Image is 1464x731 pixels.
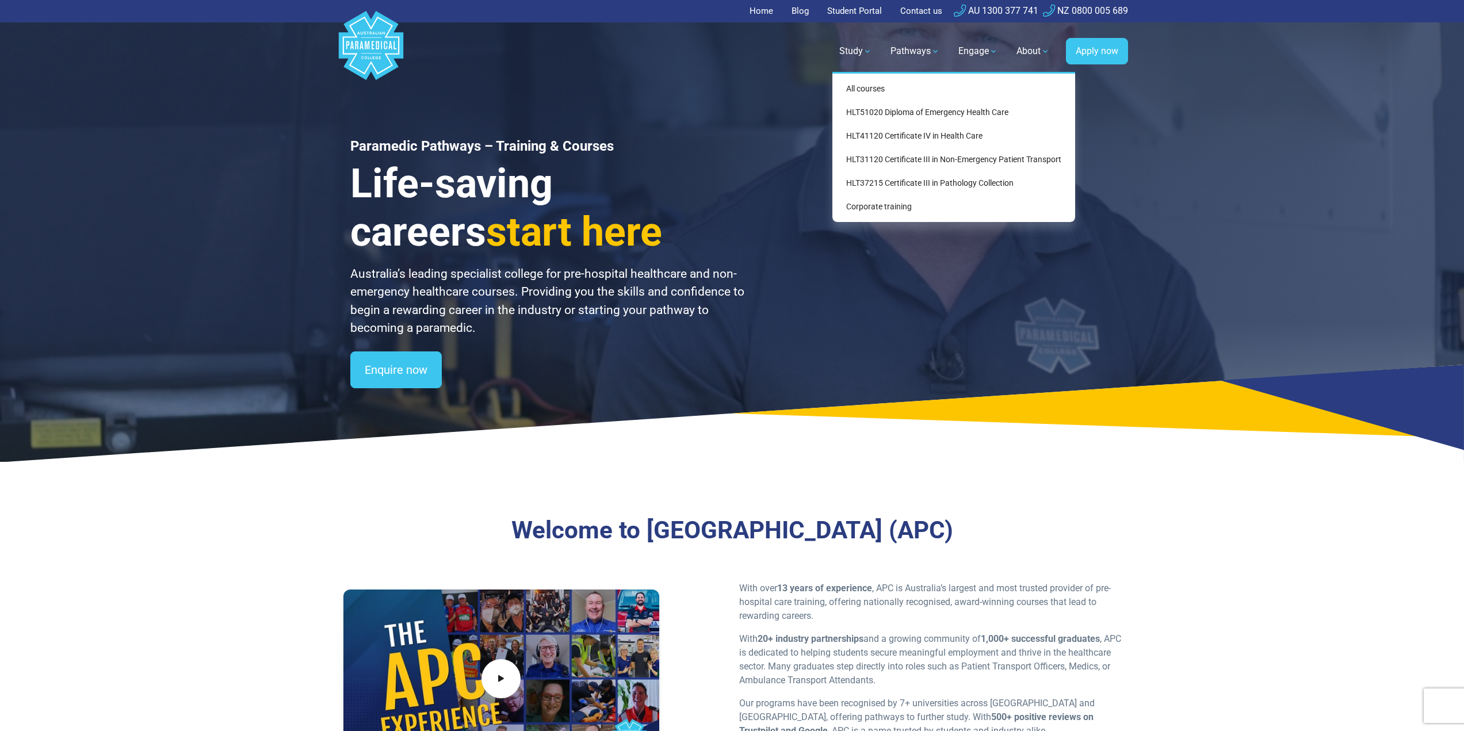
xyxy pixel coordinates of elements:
h1: Paramedic Pathways – Training & Courses [350,138,746,155]
a: Engage [951,35,1005,67]
h3: Life-saving careers [350,159,746,256]
a: AU 1300 377 741 [954,5,1038,16]
a: Enquire now [350,351,442,388]
a: Study [832,35,879,67]
a: HLT51020 Diploma of Emergency Health Care [837,102,1071,123]
a: Corporate training [837,196,1071,217]
div: Study [832,72,1075,222]
span: start here [486,208,662,255]
a: NZ 0800 005 689 [1043,5,1128,16]
a: HLT37215 Certificate III in Pathology Collection [837,173,1071,194]
a: HLT31120 Certificate III in Non-Emergency Patient Transport [837,149,1071,170]
a: HLT41120 Certificate IV in Health Care [837,125,1071,147]
a: All courses [837,78,1071,99]
strong: 13 years of experience [777,583,872,594]
p: With over , APC is Australia’s largest and most trusted provider of pre-hospital care training, o... [739,581,1121,623]
p: Australia’s leading specialist college for pre-hospital healthcare and non-emergency healthcare c... [350,265,746,338]
a: Apply now [1066,38,1128,64]
strong: 20+ industry partnerships [758,633,863,644]
h3: Welcome to [GEOGRAPHIC_DATA] (APC) [402,516,1062,545]
p: With and a growing community of , APC is dedicated to helping students secure meaningful employme... [739,632,1121,687]
a: Australian Paramedical College [337,22,406,81]
a: Pathways [884,35,947,67]
strong: 1,000+ successful graduates [981,633,1100,644]
a: About [1010,35,1057,67]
